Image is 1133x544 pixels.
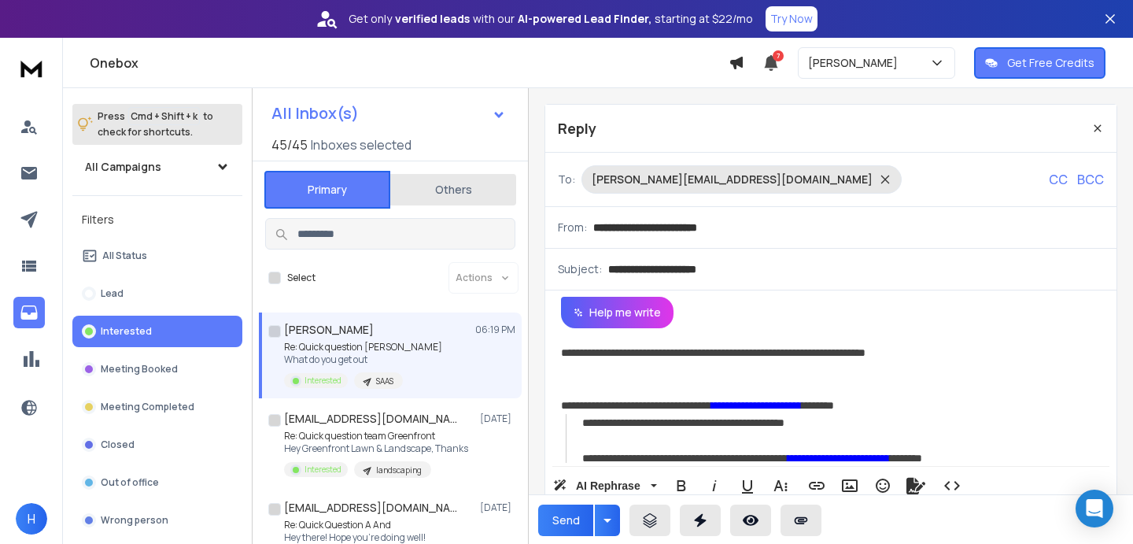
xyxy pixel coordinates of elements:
img: logo [16,54,47,83]
button: Underline (⌘U) [733,470,762,501]
button: Meeting Completed [72,391,242,423]
p: Out of office [101,476,159,489]
h1: Onebox [90,54,729,72]
h3: Filters [72,209,242,231]
button: All Inbox(s) [259,98,519,129]
h3: Inboxes selected [311,135,411,154]
p: landscaping [376,464,422,476]
p: Meeting Booked [101,363,178,376]
button: Emoticons [868,470,898,501]
h1: All Inbox(s) [271,105,359,121]
p: BCC [1077,170,1104,189]
p: Re: Quick Question A And [284,519,461,531]
h1: [EMAIL_ADDRESS][DOMAIN_NAME] [284,411,457,427]
button: Others [390,172,516,207]
p: SAAS [376,376,393,387]
span: Cmd + Shift + k [128,107,200,125]
button: Help me write [561,297,674,328]
button: Wrong person [72,505,242,536]
button: H [16,503,47,535]
button: Code View [937,470,967,501]
span: 7 [773,50,784,61]
h1: [PERSON_NAME] [284,322,374,338]
p: Lead [101,287,124,300]
p: [PERSON_NAME] [808,55,904,71]
button: Bold (⌘B) [666,470,696,501]
p: Interested [304,464,341,476]
button: Try Now [766,6,817,31]
p: Get Free Credits [1007,55,1094,71]
button: Send [538,505,593,536]
p: Closed [101,439,135,451]
button: Signature [901,470,931,501]
p: Meeting Completed [101,401,194,413]
p: Subject: [558,261,602,277]
p: Hey Greenfront Lawn & Landscape, Thanks [284,442,468,455]
p: Press to check for shortcuts. [98,109,213,140]
p: Wrong person [101,514,168,527]
p: Hey there! Hope you're doing well! [284,531,461,544]
p: All Status [102,250,147,262]
button: AI Rephrase [550,470,660,501]
span: 45 / 45 [271,135,308,154]
button: Closed [72,429,242,461]
p: What do you get out [284,353,442,366]
button: Insert Link (⌘K) [802,470,832,501]
button: Insert Image (⌘P) [835,470,865,501]
button: Primary [264,171,390,209]
p: [DATE] [480,413,515,425]
button: All Status [72,240,242,272]
button: Italic (⌘I) [699,470,729,501]
button: Get Free Credits [974,47,1105,79]
button: All Campaigns [72,151,242,183]
strong: AI-powered Lead Finder, [518,11,651,27]
p: Re: Quick question [PERSON_NAME] [284,341,442,353]
button: More Text [766,470,795,501]
p: Interested [101,325,152,338]
p: Try Now [770,11,813,27]
p: 06:19 PM [475,324,515,336]
p: Reply [558,117,596,139]
h1: [EMAIL_ADDRESS][DOMAIN_NAME] [284,500,457,516]
strong: verified leads [395,11,470,27]
button: Interested [72,316,242,347]
div: Open Intercom Messenger [1076,490,1113,527]
p: To: [558,172,575,187]
span: AI Rephrase [573,479,644,493]
p: Re: Quick question team Greenfront [284,430,468,442]
label: Select [287,272,316,284]
button: Out of office [72,467,242,498]
p: CC [1049,170,1068,189]
button: Lead [72,278,242,309]
p: From: [558,220,587,235]
h1: All Campaigns [85,159,161,175]
button: Meeting Booked [72,353,242,385]
p: Interested [304,375,341,387]
p: [DATE] [480,501,515,514]
p: [PERSON_NAME][EMAIL_ADDRESS][DOMAIN_NAME] [592,172,873,187]
p: Get only with our starting at $22/mo [349,11,753,27]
